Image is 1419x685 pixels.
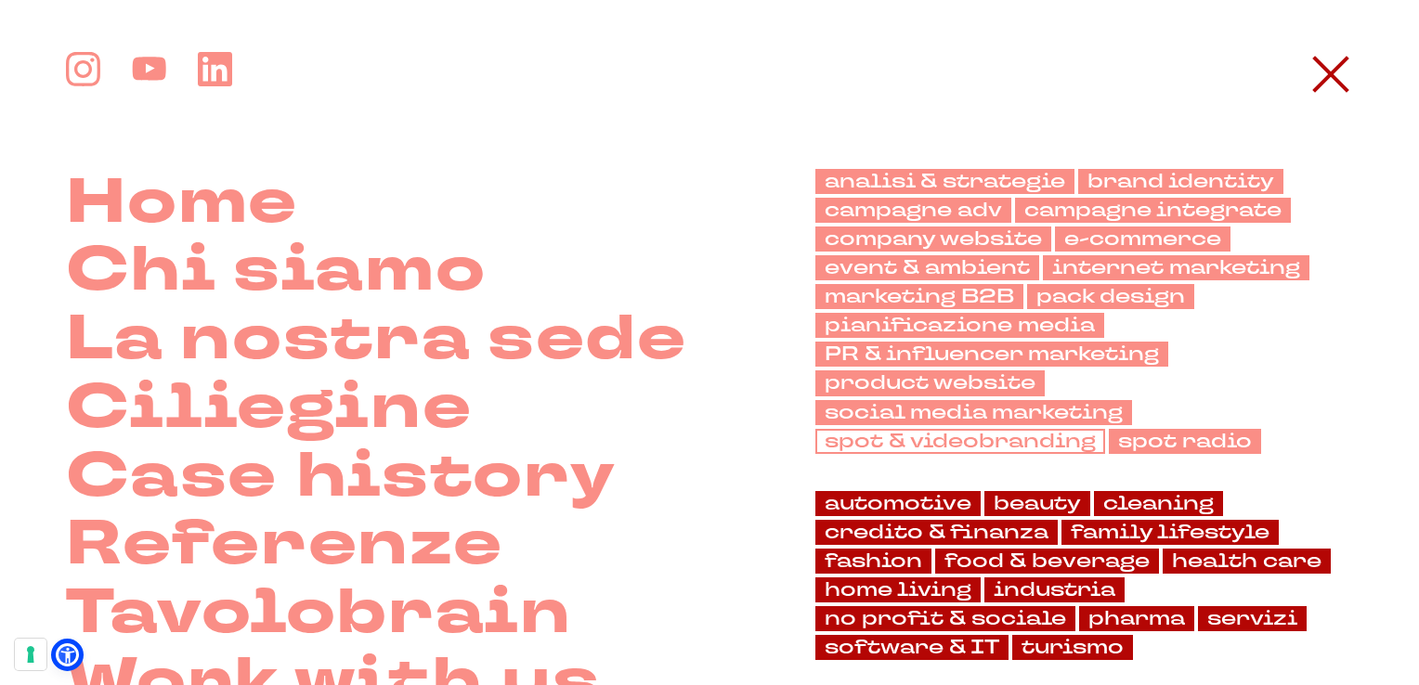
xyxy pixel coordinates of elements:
a: servizi [1198,606,1307,631]
a: company website [815,226,1051,252]
a: brand identity [1078,169,1283,194]
a: campagne adv [815,198,1011,223]
a: spot radio [1109,429,1261,454]
a: software & IT [815,635,1009,660]
a: automotive [815,491,981,516]
a: campagne integrate [1015,198,1291,223]
a: food & beverage [935,549,1159,574]
a: Case history [66,443,616,511]
a: spot & videobranding [815,429,1105,454]
a: no profit & sociale [815,606,1075,631]
a: marketing B2B [815,284,1023,309]
a: health care [1163,549,1331,574]
a: social media marketing [815,400,1132,425]
a: pianificazione media [815,313,1104,338]
a: e-commerce [1055,226,1230,252]
a: turismo [1012,635,1133,660]
a: pharma [1079,606,1194,631]
a: Ciliegine [66,374,472,443]
a: Chi siamo [66,237,486,305]
a: family lifestyle [1061,520,1279,545]
a: cleaning [1094,491,1223,516]
a: product website [815,370,1045,395]
a: event & ambient [815,255,1039,280]
a: analisi & strategie [815,169,1074,194]
a: La nostra sede [66,305,686,374]
a: home living [815,577,981,602]
a: internet marketing [1043,255,1309,280]
button: Le tue preferenze relative al consenso per le tecnologie di tracciamento [15,639,46,670]
a: Home [66,169,298,238]
a: Tavolobrain [66,579,571,648]
a: credito & finanza [815,520,1058,545]
a: PR & influencer marketing [815,342,1168,367]
a: industria [984,577,1125,602]
a: Referenze [66,511,502,579]
a: fashion [815,549,931,574]
a: Open Accessibility Menu [56,643,79,666]
a: pack design [1027,284,1194,309]
a: beauty [984,491,1090,516]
